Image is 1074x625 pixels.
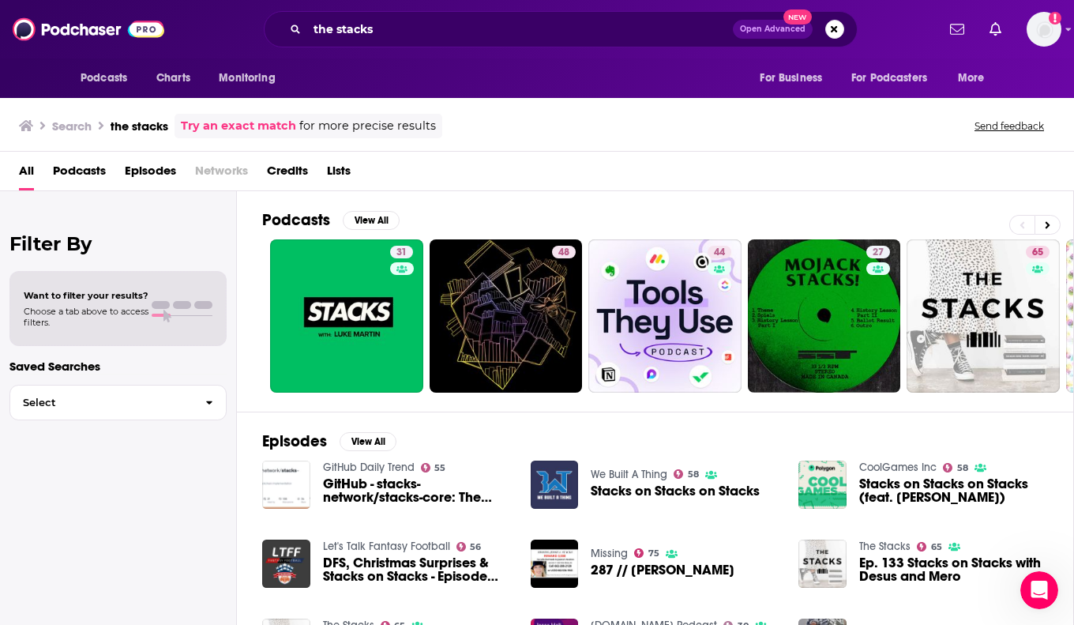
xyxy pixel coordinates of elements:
[798,540,847,588] img: Ep. 133 Stacks on Stacks with Desus and Mero
[262,461,310,509] img: GitHub - stacks-network/stacks-core: The Stacks blockchain implementation
[851,67,927,89] span: For Podcasters
[674,469,699,479] a: 58
[24,290,148,301] span: Want to filter your results?
[648,550,659,557] span: 75
[591,563,734,577] a: 287 // Jessica Stacks
[958,67,985,89] span: More
[558,245,569,261] span: 48
[421,463,446,473] a: 55
[111,119,168,134] h3: the stacks
[798,461,847,509] img: Stacks on Stacks on Stacks (feat. Austin Walker)
[531,461,579,509] img: Stacks on Stacks on Stacks
[262,431,327,451] h2: Episodes
[156,67,190,89] span: Charts
[917,542,942,552] a: 65
[267,158,308,190] a: Credits
[591,484,760,498] span: Stacks on Stacks on Stacks
[591,547,628,560] a: Missing
[262,210,400,230] a: PodcastsView All
[343,211,400,230] button: View All
[588,239,742,393] a: 44
[327,158,351,190] a: Lists
[859,556,1048,583] a: Ep. 133 Stacks on Stacks with Desus and Mero
[714,245,725,261] span: 44
[323,461,415,474] a: GitHub Daily Trend
[531,540,579,588] img: 287 // Jessica Stacks
[1032,245,1043,261] span: 65
[456,542,482,552] a: 56
[53,158,106,190] a: Podcasts
[859,477,1048,504] a: Stacks on Stacks on Stacks (feat. Austin Walker)
[146,63,200,93] a: Charts
[208,63,295,93] button: open menu
[1027,12,1061,47] span: Logged in as putnampublicity
[264,11,858,47] div: Search podcasts, credits, & more...
[430,239,583,393] a: 48
[947,63,1005,93] button: open menu
[859,540,911,553] a: The Stacks
[944,16,971,43] a: Show notifications dropdown
[748,239,901,393] a: 27
[957,465,968,472] span: 58
[749,63,842,93] button: open menu
[783,9,812,24] span: New
[859,461,937,474] a: CoolGames Inc
[591,563,734,577] span: 287 // [PERSON_NAME]
[1049,12,1061,24] svg: Add a profile image
[81,67,127,89] span: Podcasts
[299,117,436,135] span: for more precise results
[307,17,733,42] input: Search podcasts, credits, & more...
[323,556,512,583] a: DFS, Christmas Surprises & Stacks on Stacks - Episode 117
[634,548,659,558] a: 75
[52,119,92,134] h3: Search
[181,117,296,135] a: Try an exact match
[841,63,950,93] button: open menu
[859,477,1048,504] span: Stacks on Stacks on Stacks (feat. [PERSON_NAME])
[983,16,1008,43] a: Show notifications dropdown
[1026,246,1050,258] a: 65
[708,246,731,258] a: 44
[219,67,275,89] span: Monitoring
[323,477,512,504] a: GitHub - stacks-network/stacks-core: The Stacks blockchain implementation
[866,246,890,258] a: 27
[10,397,193,408] span: Select
[591,468,667,481] a: We Built A Thing
[970,119,1049,133] button: Send feedback
[323,540,450,553] a: Let's Talk Fantasy Football
[931,544,942,551] span: 65
[19,158,34,190] span: All
[1020,571,1058,609] iframe: Intercom live chat
[740,25,805,33] span: Open Advanced
[873,245,884,261] span: 27
[390,246,413,258] a: 31
[760,67,822,89] span: For Business
[9,385,227,420] button: Select
[9,232,227,255] h2: Filter By
[1027,12,1061,47] img: User Profile
[943,463,968,473] a: 58
[470,544,481,551] span: 56
[195,158,248,190] span: Networks
[340,432,396,451] button: View All
[69,63,148,93] button: open menu
[270,239,423,393] a: 31
[13,14,164,44] a: Podchaser - Follow, Share and Rate Podcasts
[262,431,396,451] a: EpisodesView All
[262,210,330,230] h2: Podcasts
[434,465,445,472] span: 55
[396,245,407,261] span: 31
[733,20,813,39] button: Open AdvancedNew
[262,540,310,588] a: DFS, Christmas Surprises & Stacks on Stacks - Episode 117
[125,158,176,190] span: Episodes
